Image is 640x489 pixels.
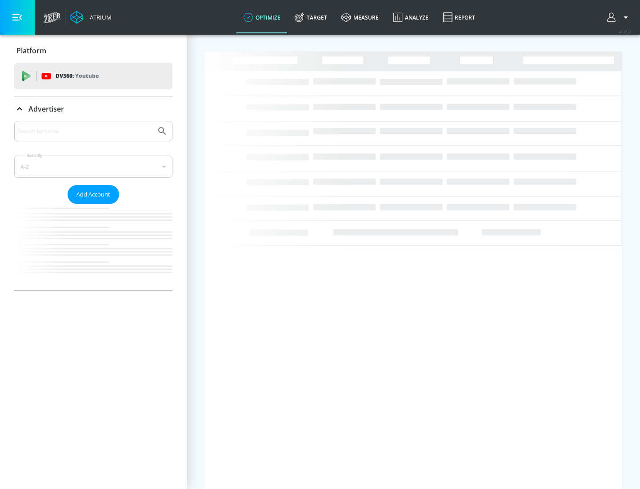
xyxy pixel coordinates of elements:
[334,1,386,33] a: measure
[386,1,436,33] a: Analyze
[68,185,119,204] button: Add Account
[28,104,64,114] p: Advertiser
[18,125,152,137] input: Search by name
[236,1,288,33] a: optimize
[14,156,172,178] div: A-Z
[75,71,99,80] p: Youtube
[14,96,172,121] div: Advertiser
[76,189,110,200] span: Add Account
[619,29,631,34] span: v 4.25.2
[56,71,99,81] p: DV360:
[14,204,172,290] nav: list of Advertiser
[436,1,482,33] a: Report
[86,13,112,21] div: Atrium
[25,152,44,158] label: Sort By
[70,11,112,24] a: Atrium
[16,46,46,56] p: Platform
[288,1,334,33] a: Target
[14,121,172,290] div: Advertiser
[14,38,172,63] div: Platform
[14,63,172,89] div: DV360: Youtube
